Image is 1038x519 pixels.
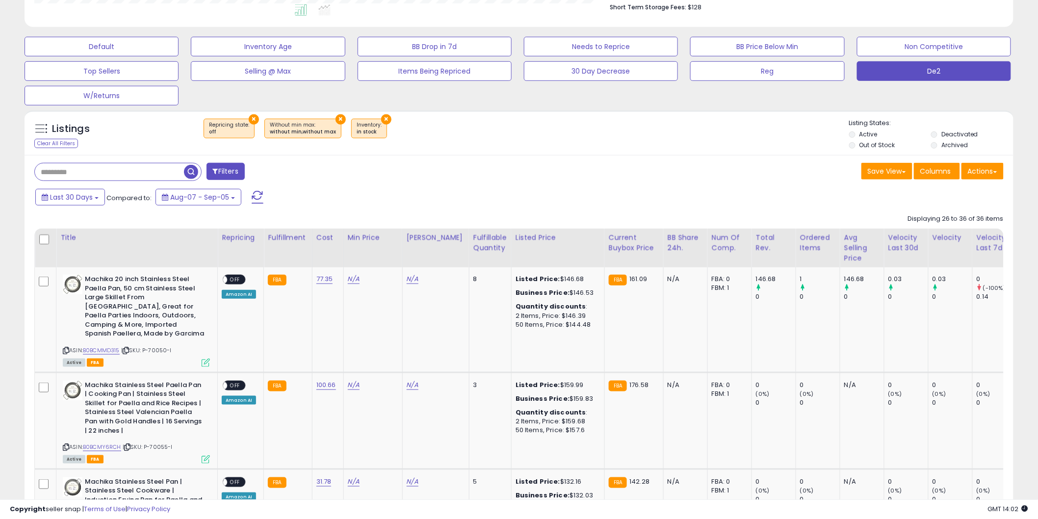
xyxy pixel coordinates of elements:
div: BB Share 24h. [668,233,703,253]
span: FBA [87,359,104,367]
span: Last 30 Days [50,192,93,202]
div: [PERSON_NAME] [407,233,465,243]
small: FBA [609,381,627,391]
div: Avg Selling Price [844,233,880,263]
small: (-100%) [983,284,1006,292]
div: 0 [800,292,840,301]
div: 0 [933,292,972,301]
img: 41xW6rTau8L._SL40_.jpg [63,275,82,294]
span: $128 [688,2,701,12]
div: N/A [668,381,700,389]
div: Total Rev. [756,233,792,253]
span: All listings currently available for purchase on Amazon [63,359,85,367]
div: $159.99 [516,381,597,389]
small: (0%) [800,487,814,494]
div: 146.68 [756,275,796,284]
label: Out of Stock [859,141,895,149]
div: FBA: 0 [712,275,744,284]
div: Fulfillment [268,233,308,243]
button: 30 Day Decrease [524,61,678,81]
div: 2 Items, Price: $146.39 [516,311,597,320]
button: Selling @ Max [191,61,345,81]
button: Needs to Reprice [524,37,678,56]
div: without min,without max [270,129,336,135]
div: $146.68 [516,275,597,284]
button: Top Sellers [25,61,179,81]
div: 146.68 [844,275,884,284]
div: Amazon AI [222,290,256,299]
span: Without min max : [270,121,336,136]
div: $132.16 [516,477,597,486]
button: BB Price Below Min [690,37,844,56]
span: | SKU: P-70055-I [123,443,173,451]
div: 0.14 [977,292,1016,301]
button: Columns [914,163,960,180]
div: N/A [668,275,700,284]
div: Fulfillable Quantity [473,233,507,253]
div: Velocity Last 30d [888,233,924,253]
div: Velocity Last 7d [977,233,1012,253]
div: 0 [756,381,796,389]
div: Repricing [222,233,259,243]
small: FBA [268,275,286,285]
small: (0%) [933,487,946,494]
b: Quantity discounts [516,302,586,311]
button: Default [25,37,179,56]
b: Listed Price: [516,477,560,486]
div: : [516,408,597,417]
span: 142.28 [629,477,649,486]
a: N/A [407,380,418,390]
small: (0%) [756,487,770,494]
small: (0%) [977,390,990,398]
span: OFF [227,478,243,486]
small: (0%) [756,390,770,398]
button: BB Drop in 7d [358,37,512,56]
div: 0 [977,398,1016,407]
div: 0.03 [933,275,972,284]
b: Business Price: [516,394,570,403]
a: B0BCMMD315 [83,346,120,355]
div: 50 Items, Price: $144.48 [516,320,597,329]
div: Cost [316,233,339,243]
b: Quantity discounts [516,408,586,417]
div: 0 [844,292,884,301]
button: Save View [861,163,912,180]
small: FBA [268,381,286,391]
small: FBA [609,477,627,488]
div: ASIN: [63,275,210,366]
a: Privacy Policy [127,504,170,514]
div: Current Buybox Price [609,233,659,253]
span: OFF [227,381,243,389]
div: 0 [756,398,796,407]
div: FBM: 1 [712,389,744,398]
div: 0 [800,398,840,407]
div: Num of Comp. [712,233,748,253]
p: Listing States: [849,119,1013,128]
button: Reg [690,61,844,81]
a: N/A [348,380,360,390]
div: : [516,302,597,311]
div: 0 [888,381,928,389]
div: $159.83 [516,394,597,403]
small: (0%) [888,487,902,494]
div: $146.53 [516,288,597,297]
span: Columns [920,166,951,176]
span: FBA [87,455,104,464]
button: Filters [207,163,245,180]
div: 50 Items, Price: $157.6 [516,426,597,435]
div: off [209,129,249,135]
span: | SKU: P-70050-I [121,346,172,354]
small: FBA [268,477,286,488]
span: 176.58 [629,380,649,389]
div: 0 [756,477,796,486]
div: Min Price [348,233,398,243]
div: 8 [473,275,504,284]
div: 3 [473,381,504,389]
div: Listed Price [516,233,600,243]
div: Displaying 26 to 36 of 36 items [908,214,1004,224]
button: W/Returns [25,86,179,105]
b: Machika 20 inch Stainless Steel Paella Pan, 50 cm Stainless Steel Large Skillet From [GEOGRAPHIC_... [85,275,204,341]
label: Deactivated [941,130,978,138]
div: 0 [800,381,840,389]
span: Aug-07 - Sep-05 [170,192,229,202]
